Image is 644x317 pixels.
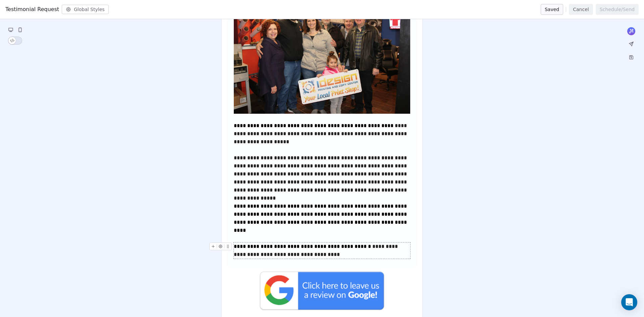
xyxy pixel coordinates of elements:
[621,294,637,310] div: Open Intercom Messenger
[596,4,639,15] button: Schedule/Send
[541,4,563,15] button: Saved
[569,4,593,15] button: Cancel
[62,5,109,14] button: Global Styles
[5,5,59,13] span: Testimonial Request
